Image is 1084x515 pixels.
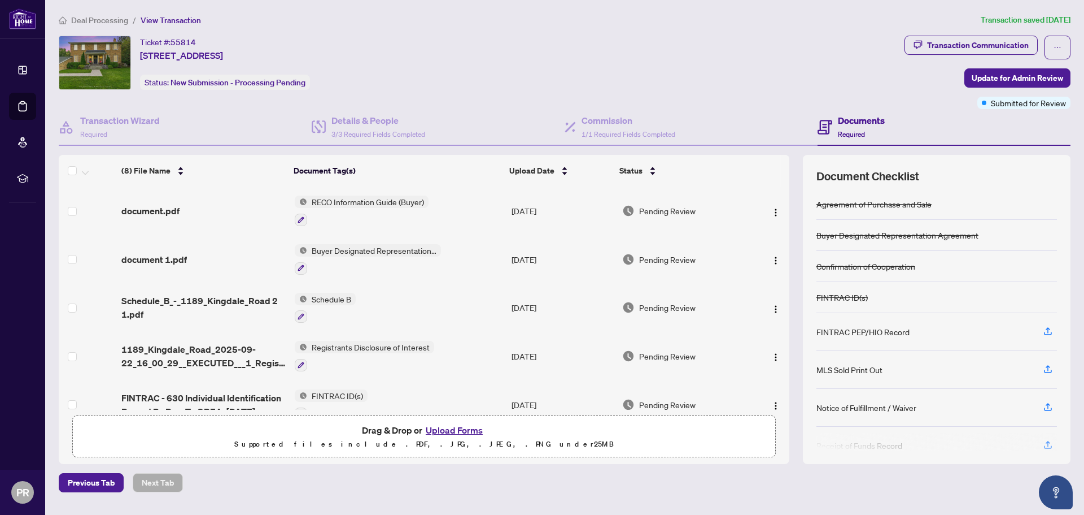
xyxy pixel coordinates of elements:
[964,68,1070,88] button: Update for Admin Review
[295,196,307,208] img: Status Icon
[767,250,785,269] button: Logo
[639,253,696,266] span: Pending Review
[71,15,128,25] span: Deal Processing
[80,438,768,451] p: Supported files include .PDF, .JPG, .JPEG, .PNG under 25 MB
[117,155,290,187] th: (8) File Name
[838,130,865,139] span: Required
[615,155,748,187] th: Status
[991,97,1066,109] span: Submitted for Review
[622,205,635,217] img: Document Status
[816,229,978,241] div: Buyer Designated Representation Agreement
[505,155,615,187] th: Upload Date
[140,36,196,49] div: Ticket #:
[972,69,1063,87] span: Update for Admin Review
[507,332,617,380] td: [DATE]
[140,75,310,90] div: Status:
[619,165,642,177] span: Status
[816,168,919,184] span: Document Checklist
[295,390,307,402] img: Status Icon
[307,196,429,208] span: RECO Information Guide (Buyer)
[307,244,441,257] span: Buyer Designated Representation Agreement
[331,130,425,139] span: 3/3 Required Fields Completed
[295,341,307,353] img: Status Icon
[622,399,635,411] img: Document Status
[171,77,305,88] span: New Submission - Processing Pending
[68,474,115,492] span: Previous Tab
[362,423,486,438] span: Drag & Drop or
[307,293,356,305] span: Schedule B
[59,473,124,492] button: Previous Tab
[422,423,486,438] button: Upload Forms
[121,253,187,266] span: document 1.pdf
[767,202,785,220] button: Logo
[295,196,429,226] button: Status IconRECO Information Guide (Buyer)
[582,114,675,127] h4: Commission
[771,208,780,217] img: Logo
[133,14,136,27] li: /
[121,294,286,321] span: Schedule_B_-_1189_Kingdale_Road 2 1.pdf
[140,49,223,62] span: [STREET_ADDRESS]
[771,305,780,314] img: Logo
[289,155,505,187] th: Document Tag(s)
[1054,44,1061,51] span: ellipsis
[767,298,785,317] button: Logo
[16,484,29,500] span: PR
[507,187,617,235] td: [DATE]
[295,293,307,305] img: Status Icon
[507,380,617,429] td: [DATE]
[80,114,160,127] h4: Transaction Wizard
[1039,475,1073,509] button: Open asap
[331,114,425,127] h4: Details & People
[816,401,916,414] div: Notice of Fulfillment / Waiver
[133,473,183,492] button: Next Tab
[639,301,696,314] span: Pending Review
[767,396,785,414] button: Logo
[121,391,286,418] span: FINTRAC - 630 Individual Identification Record B - PropTx-OREA_[DATE] 18_39_04.pdf
[622,301,635,314] img: Document Status
[80,130,107,139] span: Required
[295,244,441,275] button: Status IconBuyer Designated Representation Agreement
[509,165,554,177] span: Upload Date
[767,347,785,365] button: Logo
[141,15,201,25] span: View Transaction
[59,16,67,24] span: home
[639,205,696,217] span: Pending Review
[121,343,286,370] span: 1189_Kingdale_Road_2025-09-22_16_00_29__EXECUTED___1_Registrant Disclosure of Interest.pdf
[816,326,910,338] div: FINTRAC PEP/HIO Record
[307,390,368,402] span: FINTRAC ID(s)
[838,114,885,127] h4: Documents
[507,284,617,332] td: [DATE]
[59,36,130,89] img: IMG-N12372149_1.jpg
[927,36,1029,54] div: Transaction Communication
[307,341,434,353] span: Registrants Disclosure of Interest
[904,36,1038,55] button: Transaction Communication
[582,130,675,139] span: 1/1 Required Fields Completed
[639,350,696,362] span: Pending Review
[816,260,915,272] div: Confirmation of Cooperation
[622,253,635,266] img: Document Status
[295,341,434,371] button: Status IconRegistrants Disclosure of Interest
[121,165,171,177] span: (8) File Name
[9,8,36,29] img: logo
[295,244,307,257] img: Status Icon
[295,390,368,420] button: Status IconFINTRAC ID(s)
[771,353,780,362] img: Logo
[771,256,780,265] img: Logo
[816,198,932,210] div: Agreement of Purchase and Sale
[73,416,775,458] span: Drag & Drop orUpload FormsSupported files include .PDF, .JPG, .JPEG, .PNG under25MB
[622,350,635,362] img: Document Status
[295,293,356,323] button: Status IconSchedule B
[507,235,617,284] td: [DATE]
[639,399,696,411] span: Pending Review
[121,204,180,218] span: document.pdf
[171,37,196,47] span: 55814
[981,14,1070,27] article: Transaction saved [DATE]
[771,401,780,410] img: Logo
[816,291,868,304] div: FINTRAC ID(s)
[816,363,882,376] div: MLS Sold Print Out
